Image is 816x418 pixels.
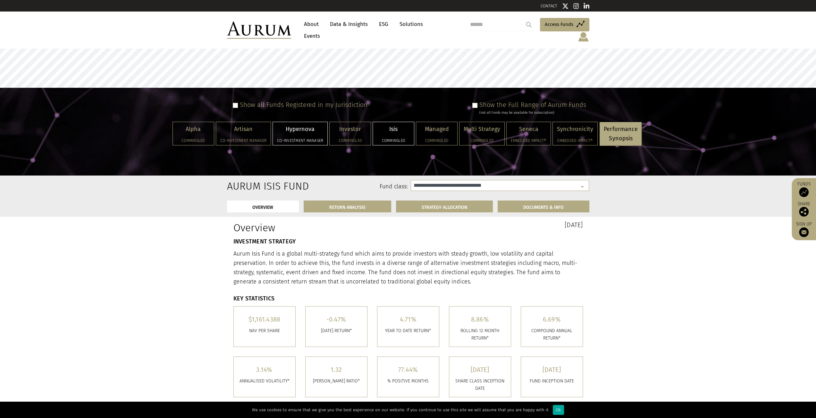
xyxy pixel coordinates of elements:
[239,327,290,334] p: Nav per share
[799,187,809,197] img: Access Funds
[557,139,593,143] h5: Embedded Impact®
[522,18,535,31] input: Submit
[511,125,546,134] p: Seneca
[584,3,589,9] img: Linkedin icon
[799,227,809,237] img: Sign up to our newsletter
[604,125,637,143] p: Performance Synopsis
[334,139,366,143] h5: Commingled
[553,405,564,415] div: Ok
[498,201,589,212] a: DOCUMENTS & INFO
[420,139,453,143] h5: Commingled
[220,125,266,134] p: Artisan
[334,125,366,134] p: Investor
[277,125,323,134] p: Hypernova
[289,183,408,191] label: Fund class:
[227,180,279,192] h2: Aurum Isis Fund
[464,125,500,134] p: Multi Strategy
[577,31,589,42] img: account-icon.svg
[239,378,290,385] p: ANNUALISED VOLATILITY*
[526,327,578,342] p: COMPOUND ANNUAL RETURN*
[562,3,568,9] img: Twitter icon
[301,18,322,30] a: About
[239,316,290,323] h5: $1,161.4388
[220,139,266,143] h5: Co-investment Manager
[479,101,586,109] label: Show the Full Range of Aurum Funds
[239,366,290,373] h5: 3.14%
[795,202,813,217] div: Share
[526,316,578,323] h5: 6.69%
[382,316,434,323] h5: 4.71%
[177,139,210,143] h5: Commingled
[233,238,296,245] strong: INVESTMENT STRATEGY
[233,249,583,286] p: Aurum Isis Fund is a global multi-strategy fund which aims to provide investors with steady growt...
[227,21,291,39] img: Aurum
[382,327,434,334] p: YEAR TO DATE RETURN*
[526,366,578,373] h5: [DATE]
[454,316,506,323] h5: 8.86%
[541,4,557,8] a: CONTACT
[310,378,362,385] p: [PERSON_NAME] RATIO*
[454,378,506,392] p: SHARE CLASS INCEPTION DATE
[377,125,410,134] p: Isis
[454,366,506,373] h5: [DATE]
[464,139,500,143] h5: Commingled
[304,201,391,212] a: RETURN ANALYSIS
[377,139,410,143] h5: Commingled
[301,30,320,42] a: Events
[573,3,579,9] img: Instagram icon
[479,110,586,116] div: (not all Funds may be available for subscription)
[382,378,434,385] p: % POSITIVE MONTHS
[240,101,367,109] label: Show all Funds Registered in my Jurisdiction
[795,221,813,237] a: Sign up
[382,366,434,373] h5: 77.44%
[454,327,506,342] p: ROLLING 12 MONTH RETURN*
[799,207,809,217] img: Share this post
[177,125,210,134] p: Alpha
[376,18,391,30] a: ESG
[310,327,362,334] p: [DATE] RETURN*
[233,295,275,302] strong: KEY STATISTICS
[511,139,546,143] h5: Embedded Impact®
[233,222,403,234] h1: Overview
[396,201,493,212] a: STRATEGY ALLOCATION
[557,125,593,134] p: Synchronicity
[327,18,371,30] a: Data & Insights
[420,125,453,134] p: Managed
[526,378,578,385] p: FUND INCEPTION DATE
[540,18,589,31] a: Access Funds
[795,181,813,197] a: Funds
[310,366,362,373] h5: 1.32
[413,222,583,228] h3: [DATE]
[545,20,573,28] span: Access Funds
[277,139,323,143] h5: Co-investment Manager
[396,18,426,30] a: Solutions
[310,316,362,323] h5: -0.47%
